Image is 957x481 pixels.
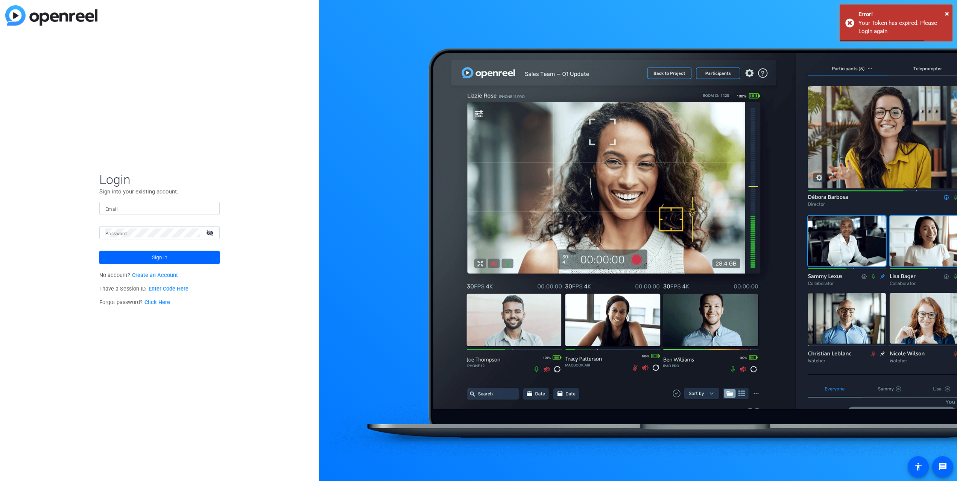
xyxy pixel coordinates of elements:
[914,462,923,471] mat-icon: accessibility
[105,207,118,212] mat-label: Email
[99,172,220,187] span: Login
[99,251,220,264] button: Sign in
[99,286,188,292] span: I have a Session ID.
[858,19,947,36] div: Your Token has expired. Please Login again
[5,5,97,26] img: blue-gradient.svg
[149,286,188,292] a: Enter Code Here
[938,462,947,471] mat-icon: message
[202,227,220,238] mat-icon: visibility_off
[858,10,947,19] div: Error!
[99,299,170,306] span: Forgot password?
[945,9,949,18] span: ×
[132,272,178,279] a: Create an Account
[945,8,949,19] button: Close
[152,248,167,267] span: Sign in
[99,187,220,196] p: Sign into your existing account.
[144,299,170,306] a: Click Here
[105,231,127,236] mat-label: Password
[99,272,178,279] span: No account?
[105,204,214,213] input: Enter Email Address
